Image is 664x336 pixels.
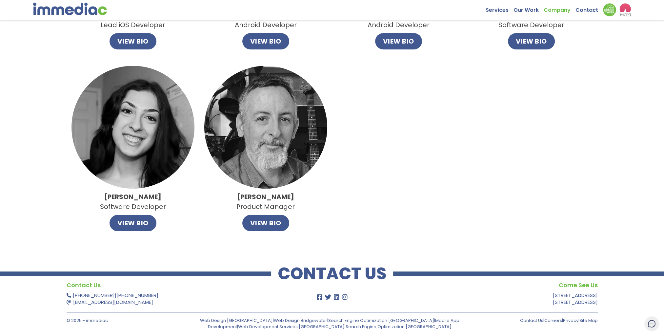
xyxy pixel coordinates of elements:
strong: [PERSON_NAME] [237,192,294,201]
a: [PHONE_NUMBER] [73,292,115,299]
a: [PHONE_NUMBER] [116,292,158,299]
img: immediac [33,3,107,15]
a: [STREET_ADDRESS][STREET_ADDRESS] [553,292,597,306]
h2: CONTACT US [271,267,393,280]
h4: Come See Us [381,280,597,290]
a: Search Engine Optimization [GEOGRAPHIC_DATA] [328,317,434,324]
a: Site Map [579,317,598,324]
button: VIEW BIO [375,33,422,49]
a: Company [544,3,575,13]
strong: [PERSON_NAME] [104,192,161,201]
p: Software Developer [100,192,166,212]
img: BrianPhoto.jpg [204,66,327,189]
a: Careers [544,317,562,324]
p: | | | [470,317,598,324]
a: Contact [575,3,603,13]
a: Services [486,3,513,13]
a: Mobile App Development [208,317,459,330]
button: VIEW BIO [508,33,555,49]
a: Privacy [563,317,578,324]
button: VIEW BIO [110,33,156,49]
a: Web Design Bridgewater [274,317,327,324]
button: VIEW BIO [110,215,156,231]
img: AnastasiyaGurevich.jpg [71,66,194,189]
button: VIEW BIO [242,215,289,231]
p: Android Developer [235,10,297,30]
a: Web Design [GEOGRAPHIC_DATA] [200,317,273,324]
h4: Contact Us [67,280,283,290]
a: Contact Us [520,317,543,324]
p: Android Developer [368,10,430,30]
a: Search Engine Optimization [GEOGRAPHIC_DATA] [346,324,452,330]
p: Software Developer [498,10,564,30]
p: Lead iOS Developer [101,10,165,30]
img: logo2_wea_nobg.webp [619,3,631,16]
p: | | | | | [199,317,460,330]
img: Down [603,3,616,16]
p: Product Manager [236,192,295,212]
p: © 2025 - immediac [67,317,194,324]
p: | [67,292,283,306]
a: Web Development Services [GEOGRAPHIC_DATA] [238,324,345,330]
a: Our Work [513,3,544,13]
button: VIEW BIO [242,33,289,49]
a: [EMAIL_ADDRESS][DOMAIN_NAME] [73,299,153,306]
